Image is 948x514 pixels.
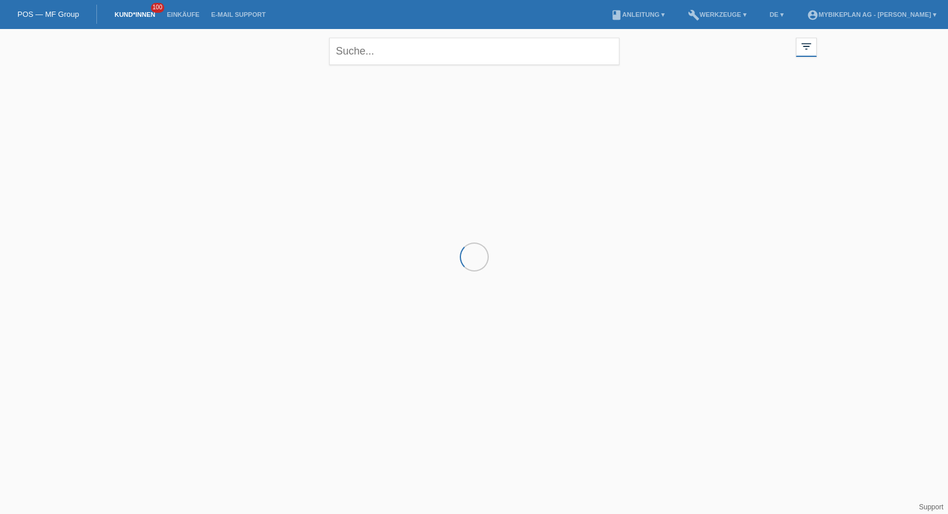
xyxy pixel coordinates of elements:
i: account_circle [807,9,819,21]
a: Kund*innen [109,11,161,18]
input: Suche... [329,38,619,65]
a: Einkäufe [161,11,205,18]
i: book [611,9,622,21]
a: account_circleMybikeplan AG - [PERSON_NAME] ▾ [801,11,942,18]
a: buildWerkzeuge ▾ [682,11,752,18]
a: POS — MF Group [17,10,79,19]
a: Support [919,503,943,511]
a: E-Mail Support [206,11,272,18]
i: build [688,9,700,21]
a: DE ▾ [764,11,790,18]
i: filter_list [800,40,813,53]
span: 100 [151,3,165,13]
a: bookAnleitung ▾ [605,11,671,18]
